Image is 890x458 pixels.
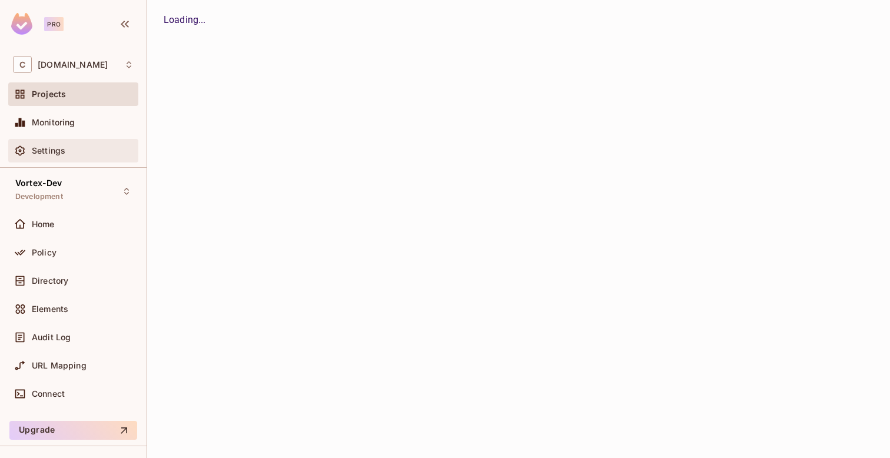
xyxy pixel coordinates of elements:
[38,60,108,69] span: Workspace: consoleconnect.com
[32,361,87,370] span: URL Mapping
[15,178,62,188] span: Vortex-Dev
[32,220,55,229] span: Home
[32,276,68,286] span: Directory
[44,17,64,31] div: Pro
[11,13,32,35] img: SReyMgAAAABJRU5ErkJggg==
[9,421,137,440] button: Upgrade
[15,192,63,201] span: Development
[32,89,66,99] span: Projects
[32,389,65,399] span: Connect
[32,304,68,314] span: Elements
[32,146,65,155] span: Settings
[32,118,75,127] span: Monitoring
[13,56,32,73] span: C
[32,248,57,257] span: Policy
[164,13,874,27] div: Loading...
[32,333,71,342] span: Audit Log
